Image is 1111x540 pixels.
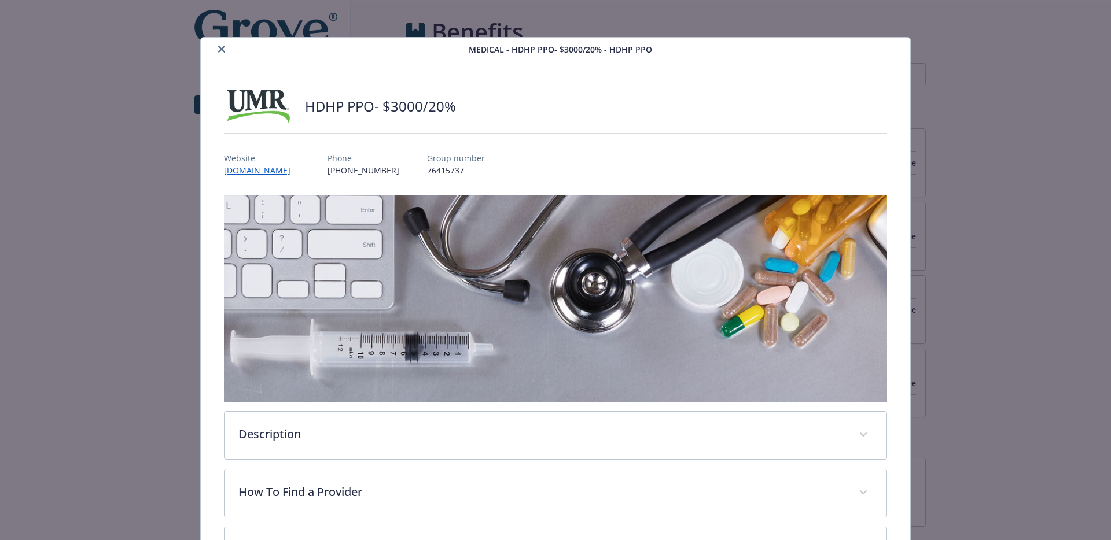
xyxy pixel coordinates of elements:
[427,164,485,176] p: 76415737
[238,426,845,443] p: Description
[225,469,887,517] div: How To Find a Provider
[224,195,888,402] img: banner
[224,165,300,176] a: [DOMAIN_NAME]
[225,412,887,459] div: Description
[469,43,652,56] span: Medical - HDHP PPO- $3000/20% - HDHP PPO
[427,152,485,164] p: Group number
[328,152,399,164] p: Phone
[328,164,399,176] p: [PHONE_NUMBER]
[224,89,293,124] img: UMR
[305,97,456,116] h2: HDHP PPO- $3000/20%
[215,42,229,56] button: close
[238,483,845,501] p: How To Find a Provider
[224,152,300,164] p: Website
